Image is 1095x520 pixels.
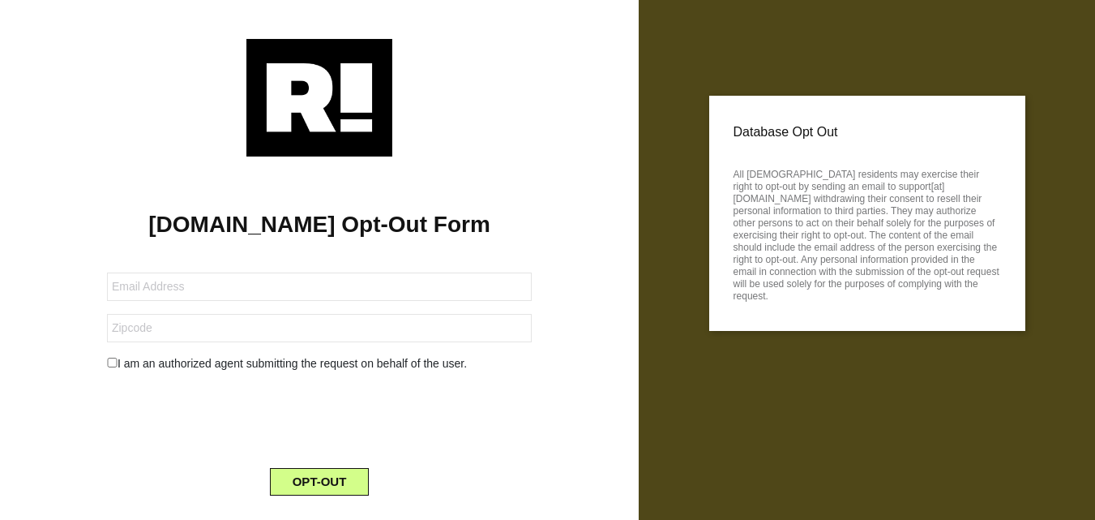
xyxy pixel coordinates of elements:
img: Retention.com [246,39,392,157]
p: Database Opt Out [734,120,1001,144]
input: Zipcode [107,314,532,342]
h1: [DOMAIN_NAME] Opt-Out Form [24,211,614,239]
p: All [DEMOGRAPHIC_DATA] residents may exercise their right to opt-out by sending an email to suppo... [734,164,1001,303]
iframe: reCAPTCHA [196,385,443,449]
input: Email Address [107,273,532,301]
div: I am an authorized agent submitting the request on behalf of the user. [95,355,544,372]
button: OPT-OUT [270,468,370,496]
